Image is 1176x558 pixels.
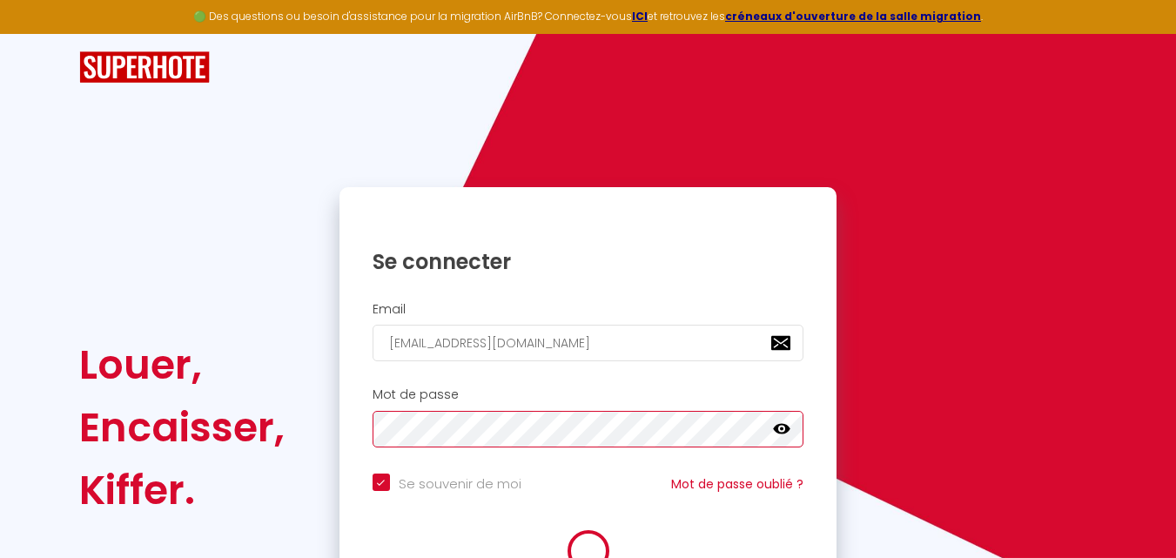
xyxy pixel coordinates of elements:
input: Ton Email [373,325,804,361]
img: SuperHote logo [79,51,210,84]
h2: Mot de passe [373,387,804,402]
div: Louer, [79,333,285,396]
a: Mot de passe oublié ? [671,475,803,493]
a: ICI [632,9,648,24]
h1: Se connecter [373,248,804,275]
div: Kiffer. [79,459,285,521]
button: Ouvrir le widget de chat LiveChat [14,7,66,59]
a: créneaux d'ouverture de la salle migration [725,9,981,24]
div: Encaisser, [79,396,285,459]
h2: Email [373,302,804,317]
